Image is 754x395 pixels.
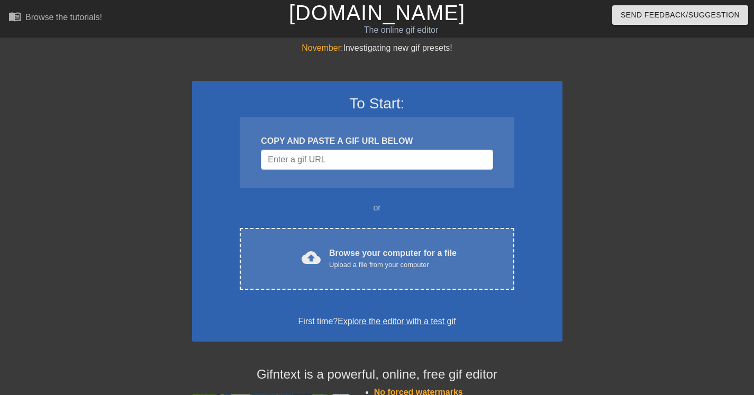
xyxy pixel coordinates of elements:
[621,8,740,22] span: Send Feedback/Suggestion
[192,42,562,54] div: Investigating new gif presets!
[329,247,457,270] div: Browse your computer for a file
[25,13,102,22] div: Browse the tutorials!
[612,5,748,25] button: Send Feedback/Suggestion
[261,135,493,148] div: COPY AND PASTE A GIF URL BELOW
[338,317,456,326] a: Explore the editor with a test gif
[302,248,321,267] span: cloud_upload
[329,260,457,270] div: Upload a file from your computer
[8,10,102,26] a: Browse the tutorials!
[302,43,343,52] span: November:
[257,24,546,36] div: The online gif editor
[289,1,465,24] a: [DOMAIN_NAME]
[206,315,549,328] div: First time?
[192,367,562,382] h4: Gifntext is a powerful, online, free gif editor
[261,150,493,170] input: Username
[220,201,535,214] div: or
[8,10,21,23] span: menu_book
[206,95,549,113] h3: To Start:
